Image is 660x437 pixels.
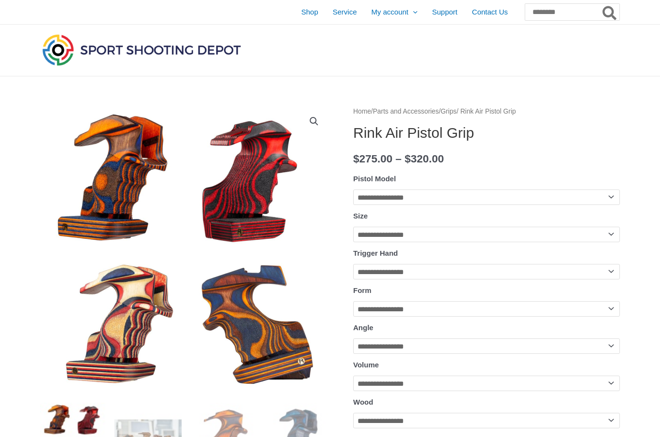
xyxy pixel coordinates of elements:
a: Home [353,108,371,115]
h1: Rink Air Pistol Grip [353,124,620,142]
label: Wood [353,398,373,406]
img: Rink Air Pistol Grip [40,105,330,395]
a: Parts and Accessories [373,108,439,115]
span: $ [353,153,359,165]
bdi: 275.00 [353,153,392,165]
a: Grips [441,108,457,115]
span: – [396,153,402,165]
nav: Breadcrumb [353,105,620,118]
span: $ [404,153,411,165]
bdi: 320.00 [404,153,444,165]
button: Search [601,4,619,20]
label: Volume [353,361,379,369]
img: Sport Shooting Depot [40,32,243,68]
label: Angle [353,323,373,332]
label: Pistol Model [353,175,396,183]
label: Trigger Hand [353,249,398,257]
label: Form [353,286,372,294]
a: View full-screen image gallery [305,113,323,130]
label: Size [353,212,368,220]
